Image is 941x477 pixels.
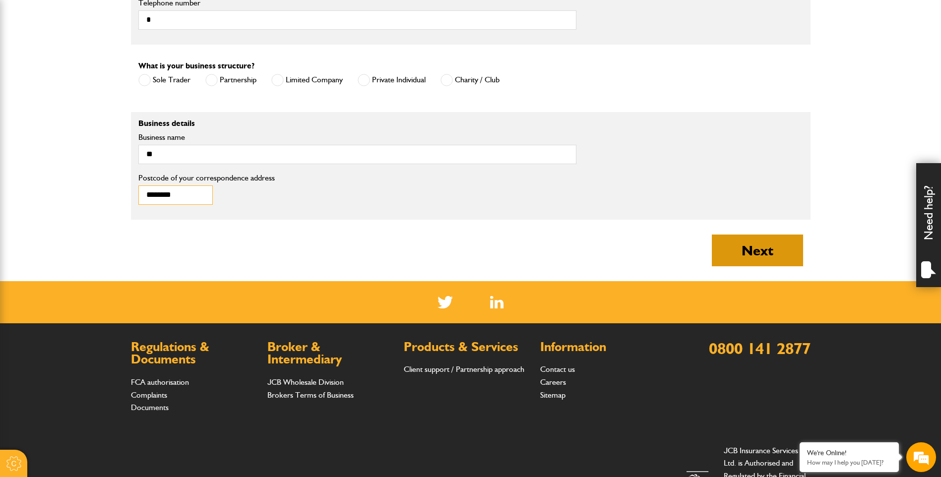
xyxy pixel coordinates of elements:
[138,133,576,141] label: Business name
[138,74,190,86] label: Sole Trader
[807,449,891,457] div: We're Online!
[138,174,290,182] label: Postcode of your correspondence address
[540,390,565,400] a: Sitemap
[267,377,344,387] a: JCB Wholesale Division
[163,5,187,29] div: Minimize live chat window
[17,55,42,69] img: d_20077148190_company_1631870298795_20077148190
[131,341,257,366] h2: Regulations & Documents
[52,56,167,68] div: Chat with us now
[709,339,811,358] a: 0800 141 2877
[138,119,576,127] p: Business details
[807,459,891,466] p: How may I help you today?
[490,296,503,308] a: LinkedIn
[490,296,503,308] img: Linked In
[404,341,530,354] h2: Products & Services
[135,305,180,319] em: Start Chat
[13,92,181,297] textarea: Type your message and hit 'Enter'
[138,62,254,70] label: What is your business structure?
[267,341,394,366] h2: Broker & Intermediary
[540,364,575,374] a: Contact us
[540,341,667,354] h2: Information
[131,403,169,412] a: Documents
[438,296,453,308] img: Twitter
[540,377,566,387] a: Careers
[271,74,343,86] label: Limited Company
[440,74,500,86] label: Charity / Club
[404,364,524,374] a: Client support / Partnership approach
[358,74,426,86] label: Private Individual
[916,163,941,287] div: Need help?
[712,235,803,266] button: Next
[205,74,256,86] label: Partnership
[131,390,167,400] a: Complaints
[267,390,354,400] a: Brokers Terms of Business
[131,377,189,387] a: FCA authorisation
